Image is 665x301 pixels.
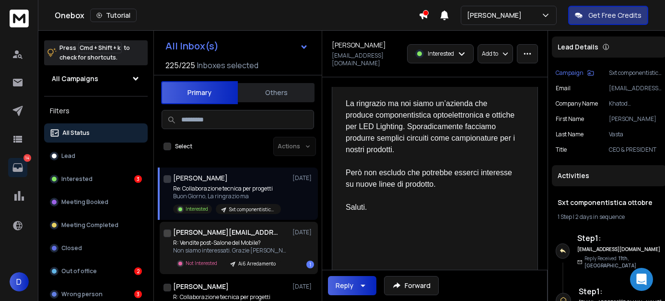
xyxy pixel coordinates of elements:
[61,267,97,275] p: Out of office
[482,50,498,58] p: Add to
[558,198,661,207] h1: Sxt componentistica ottobre
[556,146,567,154] p: title
[44,104,148,118] h3: Filters
[10,272,29,291] button: D
[23,154,31,162] p: 14
[584,255,636,269] span: 11th, [GEOGRAPHIC_DATA]
[134,267,142,275] div: 2
[609,115,663,123] p: [PERSON_NAME]
[328,276,376,295] button: Reply
[173,173,228,183] h1: [PERSON_NAME]
[90,9,137,22] button: Tutorial
[332,40,386,50] h1: [PERSON_NAME]
[173,293,288,301] p: R: Collaborazione tecnica per progetti
[173,228,279,237] h1: [PERSON_NAME][EMAIL_ADDRESS][DOMAIN_NAME]
[44,169,148,189] button: Interested3
[292,229,314,236] p: [DATE]
[238,82,315,103] button: Others
[173,282,229,291] h1: [PERSON_NAME]
[346,98,516,156] div: La ringrazio ma noi siamo un’azienda che produce componentistica optoelettronica e ottiche per LE...
[558,213,572,221] span: 1 Step
[197,60,258,71] h3: Inboxes selected
[556,69,594,77] button: Campaign
[292,174,314,182] p: [DATE]
[588,11,642,20] p: Get Free Credits
[8,158,27,177] a: 14
[609,146,663,154] p: CEO & PRESIDENT
[44,123,148,143] button: All Status
[630,268,653,291] div: Open Intercom Messenger
[44,262,148,281] button: Out of office2
[556,69,583,77] p: Campaign
[229,206,275,213] p: Sxt componentistica ottobre
[556,100,598,108] p: Company Name
[173,247,288,254] p: Non siamo interessati. Grazie [PERSON_NAME]
[609,84,663,92] p: [EMAIL_ADDRESS][DOMAIN_NAME]
[556,131,583,138] p: Last Name
[61,175,93,183] p: Interested
[134,175,142,183] div: 3
[61,198,108,206] p: Meeting Booked
[467,11,525,20] p: [PERSON_NAME]
[61,290,103,298] p: Wrong person
[609,131,663,138] p: Vasta
[556,115,584,123] p: First Name
[44,193,148,212] button: Meeting Booked
[346,167,516,190] div: Però non escludo che potrebbe esserci interesse su nuove linee di prodotto.
[62,129,90,137] p: All Status
[306,261,314,268] div: 1
[173,185,281,193] p: Re: Collaborazione tecnica per progetti
[134,290,142,298] div: 3
[556,84,571,92] p: Email
[575,213,625,221] span: 2 days in sequence
[186,205,208,213] p: Interested
[568,6,648,25] button: Get Free Credits
[61,244,82,252] p: Closed
[78,42,122,53] span: Cmd + Shift + k
[44,239,148,258] button: Closed
[609,100,663,108] p: Khatod Optoelectronic Srl
[332,52,401,67] p: [EMAIL_ADDRESS][DOMAIN_NAME]
[609,69,663,77] p: Sxt componentistica ottobre
[384,276,439,295] button: Forward
[44,216,148,235] button: Meeting Completed
[558,42,598,52] p: Lead Details
[428,50,454,58] p: Interested
[61,152,75,160] p: Lead
[173,239,288,247] p: R: Vendite post-Salone del Mobile?
[173,193,281,200] p: Buon Giorno, La ringrazio ma
[158,36,316,56] button: All Inbox(s)
[55,9,419,22] div: Onebox
[161,81,238,104] button: Primary
[175,143,192,150] label: Select
[165,60,195,71] span: 225 / 225
[238,260,276,267] p: Ai6 Arredamento
[346,202,516,213] div: Saluti.
[558,213,661,221] div: |
[61,221,118,229] p: Meeting Completed
[59,43,130,62] p: Press to check for shortcuts.
[52,74,98,84] h1: All Campaigns
[186,260,217,267] p: Not Interested
[165,41,219,51] h1: All Inbox(s)
[577,246,661,253] h6: [EMAIL_ADDRESS][DOMAIN_NAME]
[44,146,148,166] button: Lead
[336,281,353,290] div: Reply
[44,69,148,88] button: All Campaigns
[292,283,314,290] p: [DATE]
